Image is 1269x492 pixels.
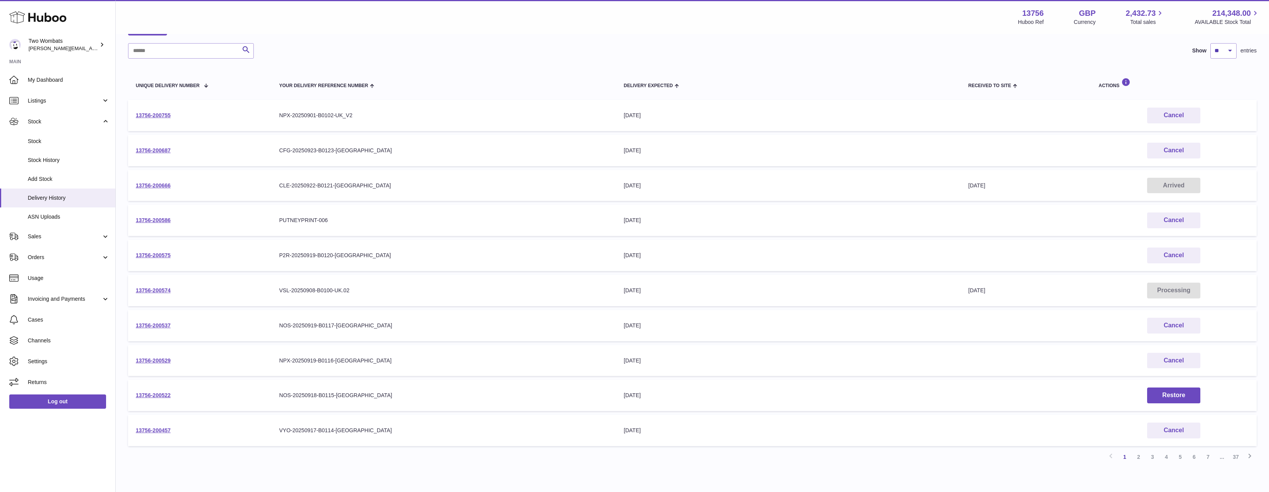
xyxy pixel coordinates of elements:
img: alan@twowombats.com [9,39,21,51]
a: 214,348.00 AVAILABLE Stock Total [1195,8,1260,26]
div: P2R-20250919-B0120-[GEOGRAPHIC_DATA] [279,252,608,259]
a: 13756-200522 [136,392,170,398]
span: entries [1240,47,1257,54]
div: PUTNEYPRINT-006 [279,217,608,224]
div: [DATE] [624,427,953,434]
a: 6 [1187,450,1201,464]
button: Cancel [1147,143,1200,158]
span: [DATE] [968,287,985,293]
a: 3 [1146,450,1159,464]
div: CFG-20250923-B0123-[GEOGRAPHIC_DATA] [279,147,608,154]
span: Channels [28,337,110,344]
div: Huboo Ref [1018,19,1044,26]
span: 2,432.73 [1126,8,1156,19]
a: 13756-200586 [136,217,170,223]
span: Returns [28,379,110,386]
span: My Dashboard [28,76,110,84]
span: Add Stock [28,175,110,183]
a: 37 [1229,450,1243,464]
a: 1 [1118,450,1132,464]
span: Your Delivery Reference Number [279,83,368,88]
a: 13756-200687 [136,147,170,153]
div: [DATE] [624,392,953,399]
div: [DATE] [624,112,953,119]
span: Delivery History [28,194,110,202]
div: [DATE] [624,357,953,364]
a: 13756-200666 [136,182,170,189]
span: Orders [28,254,101,261]
a: 13756-200755 [136,112,170,118]
span: Received to Site [968,83,1011,88]
div: VSL-20250908-B0100-UK.02 [279,287,608,294]
span: Total sales [1130,19,1164,26]
span: Settings [28,358,110,365]
div: NPX-20250901-B0102-UK_V2 [279,112,608,119]
a: 13756-200537 [136,322,170,329]
a: 7 [1201,450,1215,464]
span: ... [1215,450,1229,464]
div: Two Wombats [29,37,98,52]
label: Show [1192,47,1207,54]
button: Cancel [1147,248,1200,263]
strong: GBP [1079,8,1095,19]
div: NPX-20250919-B0116-[GEOGRAPHIC_DATA] [279,357,608,364]
span: Unique Delivery Number [136,83,199,88]
div: [DATE] [624,182,953,189]
button: Cancel [1147,423,1200,438]
span: AVAILABLE Stock Total [1195,19,1260,26]
span: Cases [28,316,110,324]
span: [PERSON_NAME][EMAIL_ADDRESS][DOMAIN_NAME] [29,45,155,51]
a: 13756-200457 [136,427,170,433]
a: 13756-200575 [136,252,170,258]
a: Log out [9,394,106,408]
button: Cancel [1147,353,1200,369]
div: Actions [1099,78,1249,88]
div: Currency [1074,19,1096,26]
a: 2 [1132,450,1146,464]
span: Sales [28,233,101,240]
span: Stock [28,118,101,125]
span: [DATE] [968,182,985,189]
div: NOS-20250918-B0115-[GEOGRAPHIC_DATA] [279,392,608,399]
button: Cancel [1147,318,1200,334]
div: [DATE] [624,287,953,294]
a: 2,432.73 Total sales [1126,8,1165,26]
span: Stock History [28,157,110,164]
span: Usage [28,275,110,282]
button: Cancel [1147,212,1200,228]
span: Invoicing and Payments [28,295,101,303]
a: 4 [1159,450,1173,464]
div: CLE-20250922-B0121-[GEOGRAPHIC_DATA] [279,182,608,189]
span: Listings [28,97,101,104]
div: [DATE] [624,147,953,154]
div: VYO-20250917-B0114-[GEOGRAPHIC_DATA] [279,427,608,434]
button: Cancel [1147,108,1200,123]
a: 13756-200529 [136,357,170,364]
div: [DATE] [624,322,953,329]
div: [DATE] [624,217,953,224]
span: Stock [28,138,110,145]
span: 214,348.00 [1212,8,1251,19]
strong: 13756 [1022,8,1044,19]
a: 13756-200574 [136,287,170,293]
button: Restore [1147,388,1200,403]
div: [DATE] [624,252,953,259]
span: Delivery Expected [624,83,673,88]
div: NOS-20250919-B0117-[GEOGRAPHIC_DATA] [279,322,608,329]
a: 5 [1173,450,1187,464]
span: ASN Uploads [28,213,110,221]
